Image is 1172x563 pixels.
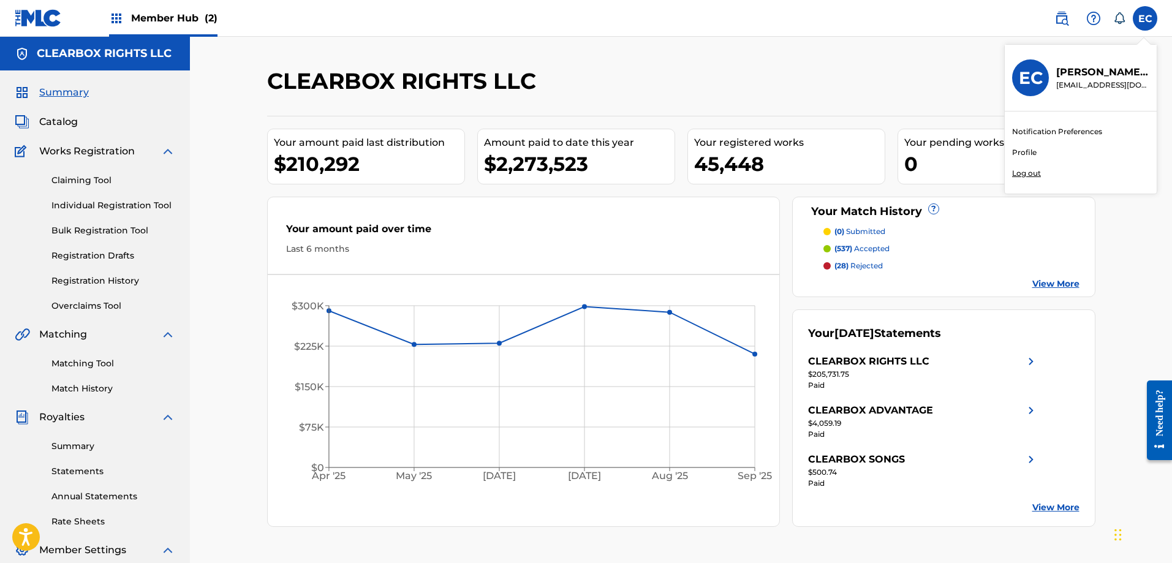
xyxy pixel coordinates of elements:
a: CLEARBOX RIGHTS LLCright chevron icon$205,731.75Paid [808,354,1038,391]
a: Rate Sheets [51,515,175,528]
span: EC [1138,12,1152,26]
img: expand [161,144,175,159]
span: Royalties [39,410,85,425]
p: echadwell@clearboxrights.com [1056,80,1149,91]
h3: EC [1019,67,1043,89]
img: right chevron icon [1024,452,1038,467]
span: Summary [39,85,89,100]
div: $500.74 [808,467,1038,478]
a: (0) submitted [823,226,1079,237]
a: Registration Drafts [51,249,175,262]
div: Paid [808,380,1038,391]
tspan: May '25 [396,470,432,482]
div: $205,731.75 [808,369,1038,380]
img: Matching [15,327,30,342]
div: Your registered works [694,135,885,150]
iframe: Resource Center [1138,371,1172,470]
tspan: $300K [292,300,324,312]
img: right chevron icon [1024,403,1038,418]
a: View More [1032,501,1079,514]
a: Registration History [51,274,175,287]
div: Your Statements [808,325,941,342]
img: Member Settings [15,543,29,557]
a: Match History [51,382,175,395]
span: Member Hub [131,11,217,25]
div: User Menu [1133,6,1157,31]
tspan: [DATE] [568,470,601,482]
a: Matching Tool [51,357,175,370]
div: Your Match History [808,203,1079,220]
div: CLEARBOX SONGS [808,452,905,467]
img: Accounts [15,47,29,61]
span: (0) [834,227,844,236]
div: Help [1081,6,1106,31]
p: Emily Chadwell [1056,65,1149,80]
span: Works Registration [39,144,135,159]
tspan: $0 [311,462,324,474]
p: submitted [834,226,885,237]
a: Individual Registration Tool [51,199,175,212]
p: accepted [834,243,890,254]
a: CLEARBOX ADVANTAGEright chevron icon$4,059.19Paid [808,403,1038,440]
iframe: Chat Widget [1111,504,1172,563]
div: CLEARBOX ADVANTAGE [808,403,933,418]
a: (28) rejected [823,260,1079,271]
span: (2) [205,12,217,24]
tspan: Apr '25 [311,470,346,482]
img: right chevron icon [1024,354,1038,369]
div: Last 6 months [286,243,762,255]
a: CLEARBOX SONGSright chevron icon$500.74Paid [808,452,1038,489]
div: $210,292 [274,150,464,178]
img: search [1054,11,1069,26]
p: rejected [834,260,883,271]
tspan: [DATE] [483,470,516,482]
h2: CLEARBOX RIGHTS LLC [267,67,542,95]
h5: CLEARBOX RIGHTS LLC [37,47,172,61]
a: Public Search [1049,6,1074,31]
div: 0 [904,150,1095,178]
div: Your amount paid last distribution [274,135,464,150]
div: 45,448 [694,150,885,178]
div: Drag [1114,516,1122,553]
span: (537) [834,244,852,253]
div: Amount paid to date this year [484,135,675,150]
tspan: $225K [294,341,324,352]
div: $2,273,523 [484,150,675,178]
a: Profile [1012,147,1037,158]
tspan: $75K [299,421,324,433]
tspan: Sep '25 [738,470,772,482]
a: Bulk Registration Tool [51,224,175,237]
img: Catalog [15,115,29,129]
span: Catalog [39,115,78,129]
div: Your amount paid over time [286,222,762,243]
a: Annual Statements [51,490,175,503]
a: CatalogCatalog [15,115,78,129]
img: Royalties [15,410,29,425]
img: expand [161,543,175,557]
span: ? [929,204,939,214]
a: Summary [51,440,175,453]
a: Overclaims Tool [51,300,175,312]
img: Top Rightsholders [109,11,124,26]
div: Paid [808,429,1038,440]
span: [DATE] [834,327,874,340]
tspan: $150K [295,381,324,393]
div: CLEARBOX RIGHTS LLC [808,354,929,369]
img: Works Registration [15,144,31,159]
div: Paid [808,478,1038,489]
p: Log out [1012,168,1041,179]
span: (28) [834,261,849,270]
a: Statements [51,465,175,478]
span: Matching [39,327,87,342]
a: Claiming Tool [51,174,175,187]
div: Your pending works [904,135,1095,150]
a: (537) accepted [823,243,1079,254]
a: View More [1032,278,1079,290]
div: Notifications [1113,12,1125,25]
img: Summary [15,85,29,100]
div: $4,059.19 [808,418,1038,429]
img: help [1086,11,1101,26]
